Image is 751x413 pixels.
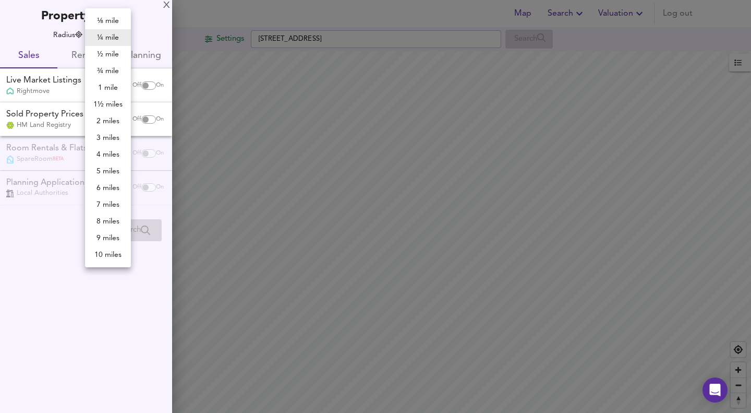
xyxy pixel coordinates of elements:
[85,13,131,29] li: ⅛ mile
[85,246,131,263] li: 10 miles
[85,230,131,246] li: 9 miles
[85,196,131,213] li: 7 miles
[702,377,728,403] div: Open Intercom Messenger
[85,129,131,146] li: 3 miles
[85,213,131,230] li: 8 miles
[85,180,131,196] li: 6 miles
[85,96,131,113] li: 1½ miles
[85,29,131,46] li: ¼ mile
[85,63,131,79] li: ¾ mile
[85,79,131,96] li: 1 mile
[85,146,131,163] li: 4 miles
[85,113,131,129] li: 2 miles
[85,46,131,63] li: ½ mile
[85,163,131,180] li: 5 miles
